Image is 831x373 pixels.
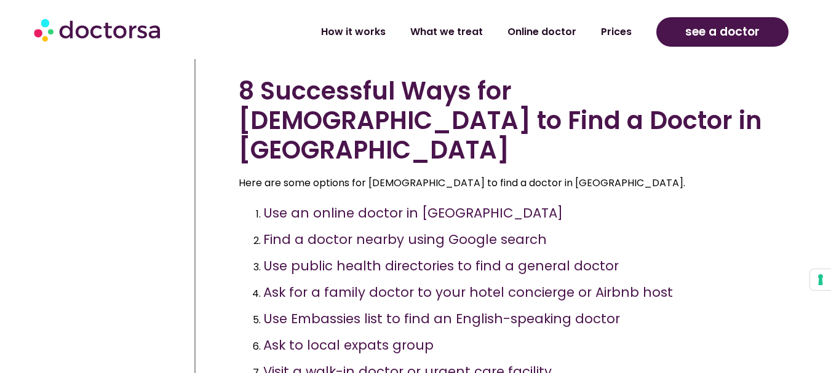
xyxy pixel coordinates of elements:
[263,230,547,248] h3: Find a doctor nearby using Google search
[263,257,619,275] h3: Use public health directories to find a general doctor
[263,310,620,328] h3: Use Embassies list to find an English-speaking doctor
[685,22,760,42] span: see a doctor
[398,18,495,46] a: What we treat
[495,18,589,46] a: Online doctor
[263,204,563,222] h3: Use an online doctor in [GEOGRAPHIC_DATA]
[656,17,789,47] a: see a doctor
[589,18,644,46] a: Prices
[263,283,673,301] h3: Ask for a family doctor to your hotel concierge or Airbnb host
[810,269,831,290] button: Your consent preferences for tracking technologies
[263,336,434,354] h3: Ask to local expats group
[239,76,769,165] h2: 8 Successful Ways for [DEMOGRAPHIC_DATA] to Find a Doctor in [GEOGRAPHIC_DATA]
[239,175,769,192] p: Here are some options for [DEMOGRAPHIC_DATA] to find a doctor in [GEOGRAPHIC_DATA].
[221,18,644,46] nav: Menu
[309,18,398,46] a: How it works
